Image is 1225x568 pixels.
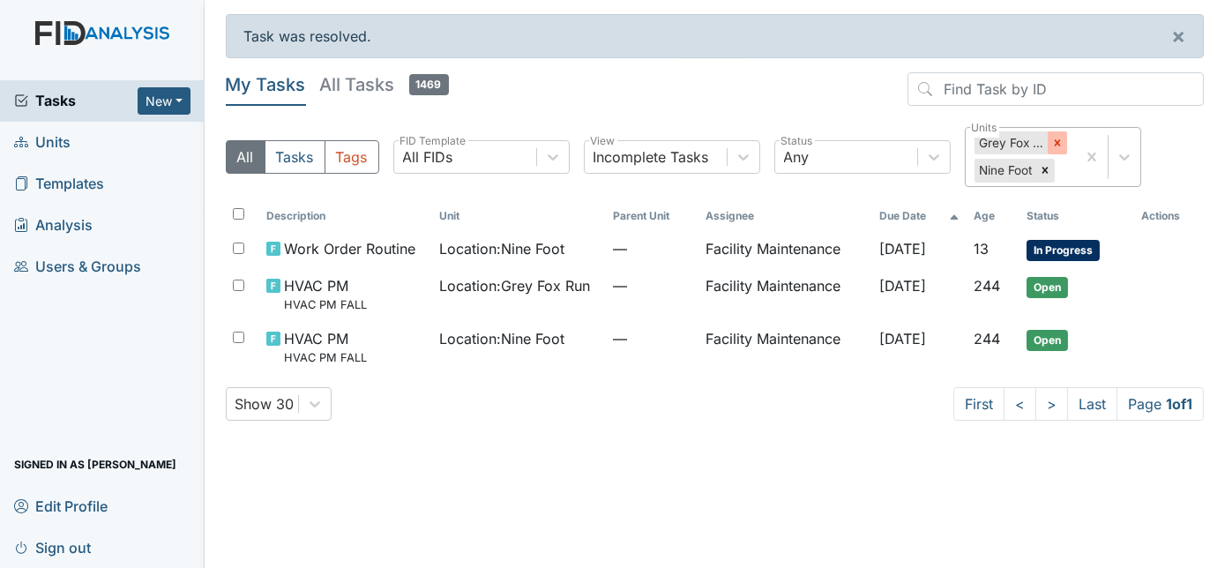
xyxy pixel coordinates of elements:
[606,201,698,231] th: Toggle SortBy
[259,201,433,231] th: Toggle SortBy
[226,140,265,174] button: All
[698,231,872,268] td: Facility Maintenance
[226,14,1205,58] div: Task was resolved.
[284,238,415,259] span: Work Order Routine
[879,277,926,295] span: [DATE]
[1117,387,1204,421] span: Page
[1171,23,1185,49] span: ×
[1027,240,1100,261] span: In Progress
[879,240,926,258] span: [DATE]
[14,170,104,198] span: Templates
[440,238,565,259] span: Location : Nine Foot
[233,208,244,220] input: Toggle All Rows Selected
[14,451,176,478] span: Signed in as [PERSON_NAME]
[872,201,966,231] th: Toggle SortBy
[974,277,1000,295] span: 244
[1166,395,1192,413] strong: 1 of 1
[409,74,449,95] span: 1469
[14,129,71,156] span: Units
[226,140,379,174] div: Type filter
[138,87,190,115] button: New
[698,321,872,373] td: Facility Maintenance
[1004,387,1036,421] a: <
[284,328,367,366] span: HVAC PM HVAC PM FALL
[14,492,108,519] span: Edit Profile
[784,146,810,168] div: Any
[14,253,141,280] span: Users & Groups
[908,72,1204,106] input: Find Task by ID
[1154,15,1203,57] button: ×
[14,534,91,561] span: Sign out
[433,201,607,231] th: Toggle SortBy
[1035,387,1068,421] a: >
[325,140,379,174] button: Tags
[594,146,709,168] div: Incomplete Tasks
[265,140,325,174] button: Tasks
[284,296,367,313] small: HVAC PM FALL
[403,146,453,168] div: All FIDs
[284,275,367,313] span: HVAC PM HVAC PM FALL
[975,159,1035,182] div: Nine Foot
[284,349,367,366] small: HVAC PM FALL
[953,387,1005,421] a: First
[613,328,691,349] span: —
[879,330,926,348] span: [DATE]
[1020,201,1134,231] th: Toggle SortBy
[967,201,1020,231] th: Toggle SortBy
[698,268,872,320] td: Facility Maintenance
[613,275,691,296] span: —
[1067,387,1117,421] a: Last
[440,328,565,349] span: Location : Nine Foot
[1134,201,1204,231] th: Actions
[14,212,93,239] span: Analysis
[953,387,1204,421] nav: task-pagination
[320,72,449,97] h5: All Tasks
[974,240,989,258] span: 13
[698,201,872,231] th: Assignee
[974,330,1000,348] span: 244
[1027,330,1068,351] span: Open
[14,90,138,111] a: Tasks
[226,72,306,97] h5: My Tasks
[235,393,295,415] div: Show 30
[613,238,691,259] span: —
[975,131,1048,154] div: Grey Fox Run
[1027,277,1068,298] span: Open
[440,275,591,296] span: Location : Grey Fox Run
